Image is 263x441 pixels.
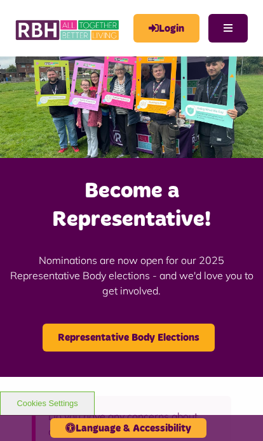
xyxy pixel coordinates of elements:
p: Nominations are now open for our 2025 Representative Body elections - and we'd love you to get in... [6,234,257,317]
iframe: Netcall Web Assistant for live chat [206,384,263,441]
a: MyRBH [133,14,199,43]
h2: Become a Representative! [6,177,257,233]
button: Navigation [208,14,248,43]
a: Representative Body Elections [43,324,215,352]
button: Language & Accessibility [50,418,206,438]
img: RBH [15,16,121,44]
